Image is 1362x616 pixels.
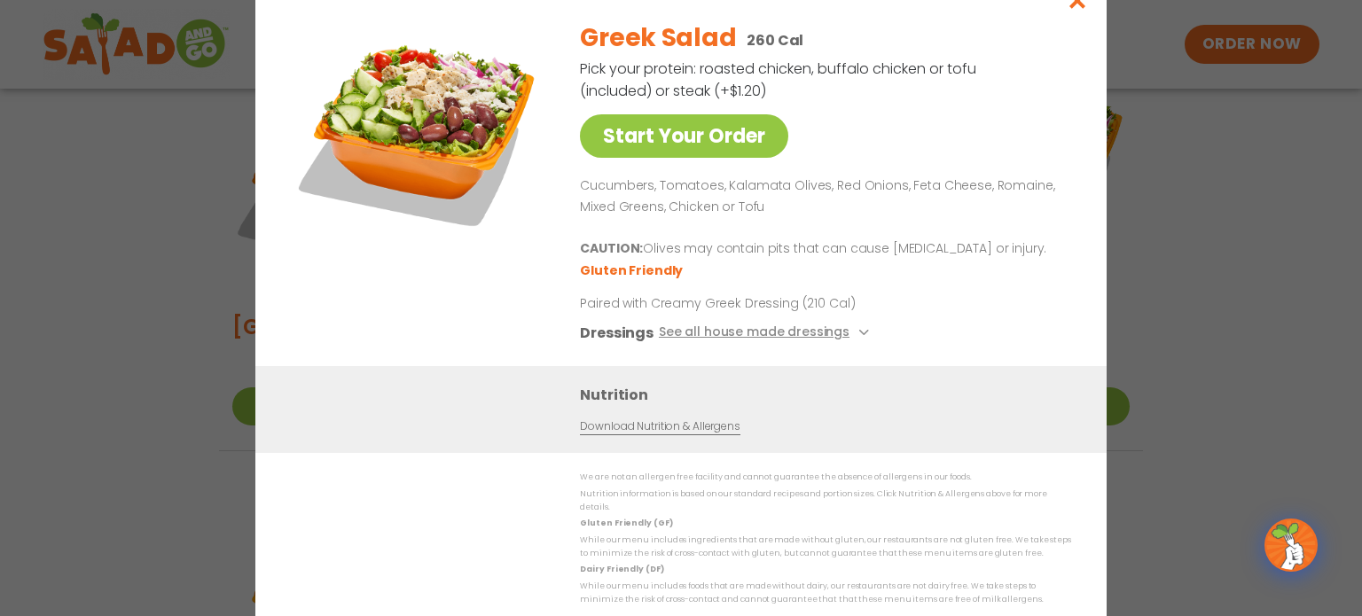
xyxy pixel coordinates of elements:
p: Olives may contain pits that can cause [MEDICAL_DATA] or injury. [580,239,1064,261]
strong: Gluten Friendly (GF) [580,519,672,529]
h3: Nutrition [580,385,1080,407]
p: While our menu includes ingredients that are made without gluten, our restaurants are not gluten ... [580,534,1071,561]
p: While our menu includes foods that are made without dairy, our restaurants are not dairy free. We... [580,580,1071,607]
b: CAUTION: [580,240,643,258]
a: Start Your Order [580,114,788,158]
p: Cucumbers, Tomatoes, Kalamata Olives, Red Onions, Feta Cheese, Romaine, Mixed Greens, Chicken or ... [580,175,1064,218]
h3: Dressings [580,323,654,345]
p: Pick your protein: roasted chicken, buffalo chicken or tofu (included) or steak (+$1.20) [580,58,979,102]
p: 260 Cal [747,29,803,51]
li: Gluten Friendly [580,262,685,281]
a: Download Nutrition & Allergens [580,419,740,436]
img: wpChatIcon [1266,520,1316,570]
p: Nutrition information is based on our standard recipes and portion sizes. Click Nutrition & Aller... [580,487,1071,515]
h2: Greek Salad [580,19,736,57]
strong: Dairy Friendly (DF) [580,565,663,575]
p: Paired with Creamy Greek Dressing (210 Cal) [580,295,908,314]
img: Featured product photo for Greek Salad [295,6,544,254]
button: See all house made dressings [659,323,874,345]
p: We are not an allergen free facility and cannot guarantee the absence of allergens in our foods. [580,472,1071,485]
